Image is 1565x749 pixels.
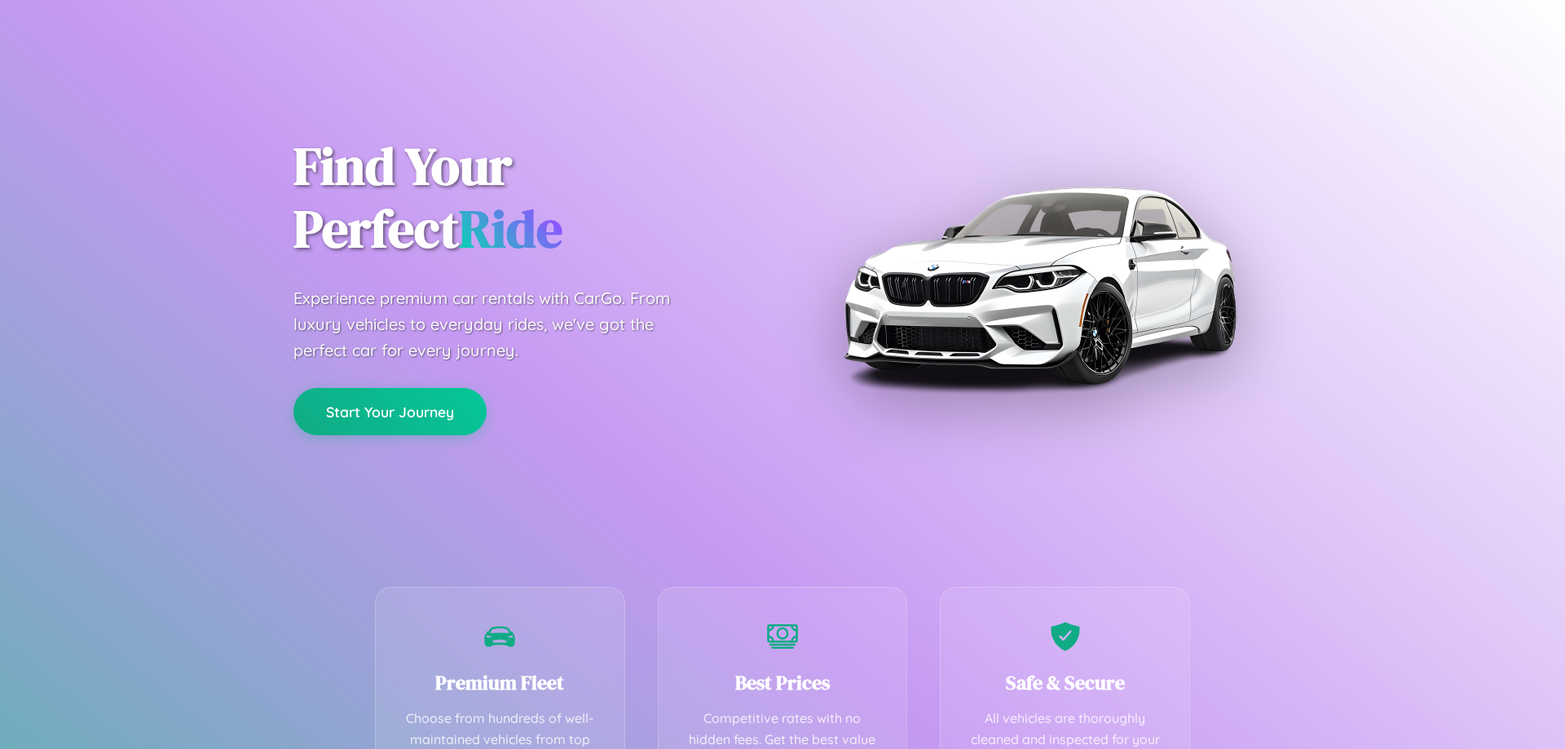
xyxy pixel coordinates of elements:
[293,285,701,363] p: Experience premium car rentals with CarGo. From luxury vehicles to everyday rides, we've got the ...
[835,82,1243,489] img: Premium BMW car rental vehicle
[683,669,883,696] h3: Best Prices
[965,669,1165,696] h3: Safe & Secure
[459,193,562,264] span: Ride
[293,388,487,435] button: Start Your Journey
[293,135,758,261] h1: Find Your Perfect
[400,669,600,696] h3: Premium Fleet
